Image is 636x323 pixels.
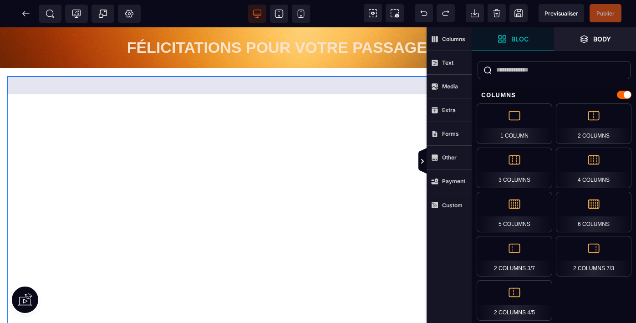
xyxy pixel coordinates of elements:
strong: Body [593,36,611,42]
strong: Other [442,154,457,161]
div: 2 Columns 3/7 [477,236,552,277]
strong: Forms [442,130,459,137]
span: Tracking [72,9,81,18]
strong: Extra [442,107,456,113]
div: 2 Columns [556,103,631,144]
div: 1 Column [477,103,552,144]
h1: FÉLICITATIONS POUR VOTRE PASSAGE À L'ACTION ! [114,7,542,34]
strong: Bloc [511,36,529,42]
div: 4 Columns [556,148,631,188]
span: SEO [46,9,55,18]
span: Previsualiser [544,10,578,17]
strong: Media [442,83,458,90]
div: Columns [472,87,636,103]
span: Publier [596,10,615,17]
div: 6 Columns [556,192,631,232]
div: 2 Columns 4/5 [477,280,552,321]
span: Open Layer Manager [554,27,636,51]
span: Popup [98,9,107,18]
strong: Columns [442,36,465,42]
strong: Payment [442,178,465,185]
span: View components [364,4,382,22]
div: 5 Columns [477,192,552,232]
strong: Custom [442,202,463,209]
span: Screenshot [386,4,404,22]
span: Setting Body [125,9,134,18]
span: Open Blocks [472,27,554,51]
span: Preview [539,4,584,22]
div: 2 Columns 7/3 [556,236,631,277]
div: 3 Columns [477,148,552,188]
strong: Text [442,59,453,66]
div: Video de bienvenue [14,91,408,296]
